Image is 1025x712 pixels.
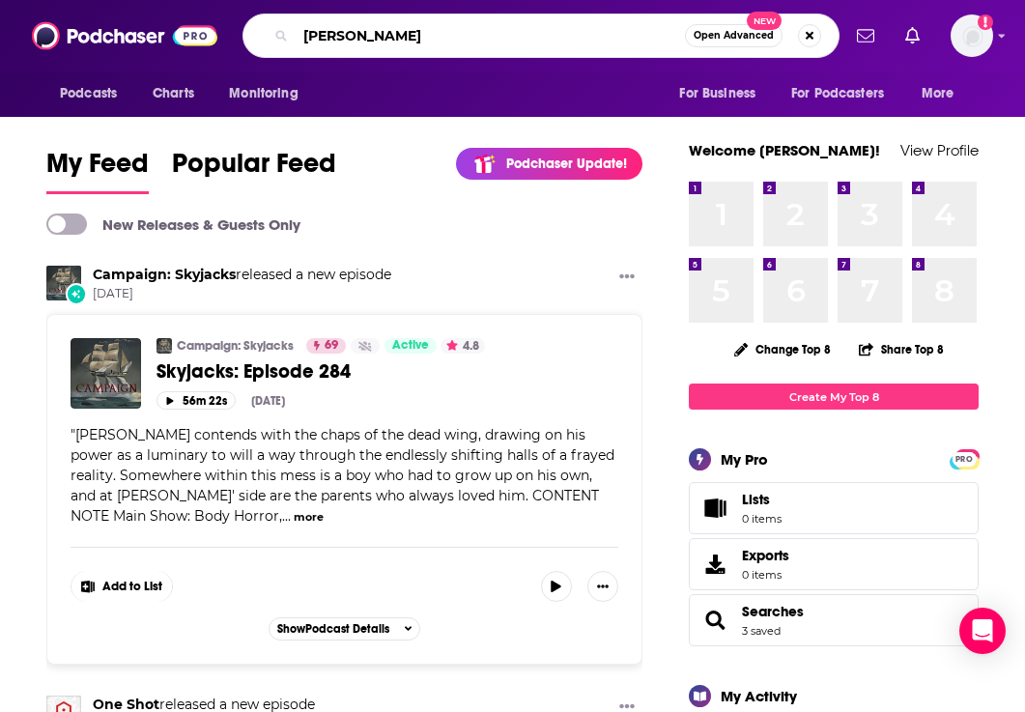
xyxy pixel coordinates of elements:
button: open menu [779,75,912,112]
span: Active [392,336,429,356]
button: more [294,509,324,526]
span: 69 [325,336,338,356]
span: More [922,80,954,107]
div: New Episode [66,283,87,304]
div: My Pro [721,450,768,469]
span: 0 items [742,568,789,582]
button: Share Top 8 [858,330,945,368]
button: Show More Button [587,571,618,602]
span: Show Podcast Details [277,622,389,636]
span: Charts [153,80,194,107]
span: Open Advanced [694,31,774,41]
button: Open AdvancedNew [685,24,783,47]
span: New [747,12,782,30]
a: Charts [140,75,206,112]
a: Lists [689,482,979,534]
span: Lists [742,491,770,508]
button: open menu [46,75,142,112]
a: 69 [306,338,346,354]
span: Add to List [102,580,162,594]
span: Podcasts [60,80,117,107]
a: Skyjacks: Episode 284 [157,359,618,384]
span: " [71,426,614,525]
img: Campaign: Skyjacks [157,338,172,354]
img: Podchaser - Follow, Share and Rate Podcasts [32,17,217,54]
span: Monitoring [229,80,298,107]
span: Exports [742,547,789,564]
span: Popular Feed [172,147,336,191]
a: Campaign: Skyjacks [177,338,294,354]
svg: Add a profile image [978,14,993,30]
a: View Profile [900,141,979,159]
a: Campaign: Skyjacks [93,266,236,283]
button: Show More Button [71,571,172,602]
div: [DATE] [251,394,285,408]
p: Podchaser Update! [506,156,627,172]
a: PRO [953,451,976,466]
span: [DATE] [93,286,391,302]
span: ... [282,507,291,525]
span: Lists [742,491,782,508]
a: Active [384,338,437,354]
span: For Podcasters [791,80,884,107]
div: Open Intercom Messenger [959,608,1006,654]
span: Skyjacks: Episode 284 [157,359,351,384]
span: [PERSON_NAME] contends with the chaps of the dead wing, drawing on his power as a luminary to wil... [71,426,614,525]
a: Show notifications dropdown [897,19,927,52]
button: ShowPodcast Details [269,617,421,641]
span: Exports [696,551,734,578]
a: Show notifications dropdown [849,19,882,52]
img: User Profile [951,14,993,57]
button: Show More Button [612,266,642,290]
span: For Business [679,80,755,107]
a: Searches [696,607,734,634]
img: Skyjacks: Episode 284 [71,338,141,409]
button: 4.8 [441,338,485,354]
h3: released a new episode [93,266,391,284]
span: 0 items [742,512,782,526]
div: Search podcasts, credits, & more... [242,14,840,58]
button: open menu [215,75,323,112]
a: Create My Top 8 [689,384,979,410]
button: open menu [666,75,780,112]
a: New Releases & Guests Only [46,214,300,235]
button: Change Top 8 [723,337,842,361]
span: My Feed [46,147,149,191]
a: Exports [689,538,979,590]
span: PRO [953,452,976,467]
span: Logged in as RebeccaThomas9000 [951,14,993,57]
img: Campaign: Skyjacks [46,266,81,300]
a: My Feed [46,147,149,194]
span: Searches [689,594,979,646]
span: Lists [696,495,734,522]
button: 56m 22s [157,391,236,410]
a: Searches [742,603,804,620]
button: open menu [908,75,979,112]
input: Search podcasts, credits, & more... [296,20,685,51]
div: My Activity [721,687,797,705]
a: Welcome [PERSON_NAME]! [689,141,880,159]
button: Show profile menu [951,14,993,57]
a: 3 saved [742,624,781,638]
a: Popular Feed [172,147,336,194]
